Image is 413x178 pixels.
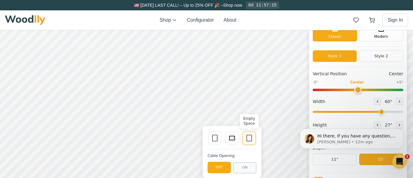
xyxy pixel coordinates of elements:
img: Woodlly [5,15,45,25]
span: Height [313,122,327,128]
span: 1 [405,154,410,159]
span: Width [313,98,325,105]
span: 60 " [384,98,393,105]
button: Style 1 [313,51,357,62]
iframe: Intercom live chat [392,154,407,169]
span: +5" [396,80,403,85]
button: ON [233,162,256,174]
span: Modern [374,34,388,40]
button: Pick Your Discount [99,9,135,15]
button: 15" [359,154,403,166]
span: Vertical Position [313,71,347,77]
button: Sign In [382,14,408,27]
div: 0d 11:57:15 [246,2,279,9]
button: Shop [160,16,177,24]
h1: Click to rename [313,9,371,17]
button: Configurator [187,16,214,24]
span: Depth [313,145,326,151]
button: OFF [208,162,231,173]
span: -5" [313,80,318,85]
div: Cable Opening [208,153,256,159]
span: Center [389,71,403,77]
button: Style 2 [359,51,403,62]
iframe: Intercom notifications message [291,116,413,162]
span: Classic [329,34,341,40]
span: 🇺🇸 [DATE] LAST CALL! – Up to 25% OFF 🎉 – [134,3,223,8]
button: Toggle price visibility [17,7,27,17]
button: 11" [313,154,357,166]
button: About [223,16,236,24]
a: Shop now [223,3,242,8]
button: 25% off [76,8,96,17]
span: 27 " [384,122,393,128]
span: Center [350,80,364,85]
